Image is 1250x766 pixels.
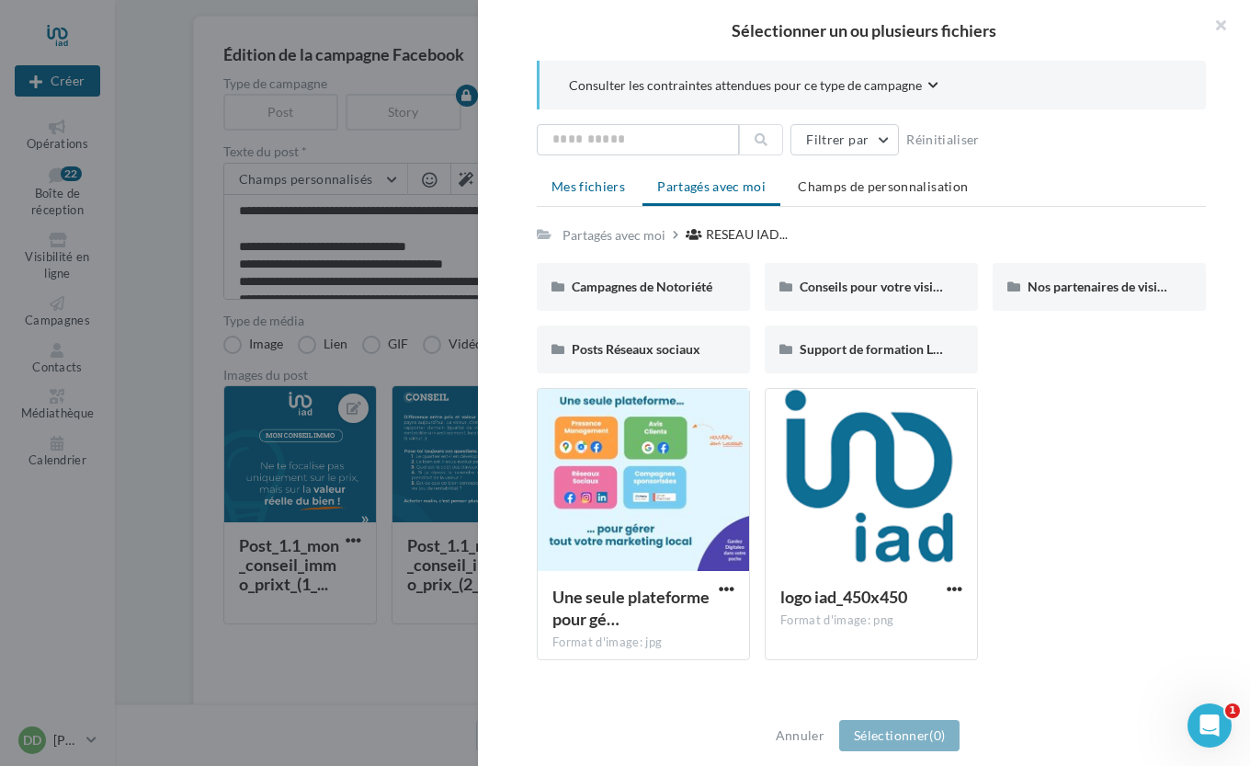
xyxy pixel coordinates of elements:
[569,75,938,98] button: Consulter les contraintes attendues pour ce type de campagne
[798,178,968,194] span: Champs de personnalisation
[706,225,788,244] span: RESEAU IAD...
[929,727,945,743] span: (0)
[1187,703,1232,748] iframe: Intercom live chat
[551,178,625,194] span: Mes fichiers
[657,178,766,194] span: Partagés avec moi
[1028,279,1223,294] span: Nos partenaires de visibilité locale
[780,612,962,629] div: Format d'image: png
[839,720,960,751] button: Sélectionner(0)
[572,279,712,294] span: Campagnes de Notoriété
[800,341,976,357] span: Support de formation Localads
[800,279,999,294] span: Conseils pour votre visibilité locale
[572,341,700,357] span: Posts Réseaux sociaux
[569,76,922,95] span: Consulter les contraintes attendues pour ce type de campagne
[899,129,987,151] button: Réinitialiser
[552,635,734,651] div: Format d'image: jpg
[562,226,665,245] div: Partagés avec moi
[507,22,1221,39] h2: Sélectionner un ou plusieurs fichiers
[552,587,710,629] span: Une seule plateforme pour gérer tout votre marketing local
[1225,703,1240,718] span: 1
[780,587,907,607] span: logo iad_450x450
[768,725,832,747] button: Annuler
[790,124,899,155] button: Filtrer par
